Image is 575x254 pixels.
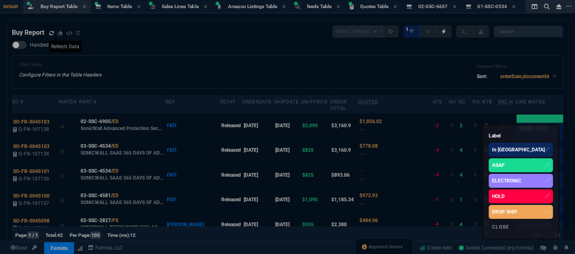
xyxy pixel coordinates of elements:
div: In [GEOGRAPHIC_DATA] [492,146,545,153]
div: ASAP [492,162,505,169]
div: Close [489,220,553,234]
div: HOLD [492,193,505,200]
div: DROP SHIP [492,208,517,216]
div: ELECTRONIC [492,177,521,184]
p: Label [489,130,553,141]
